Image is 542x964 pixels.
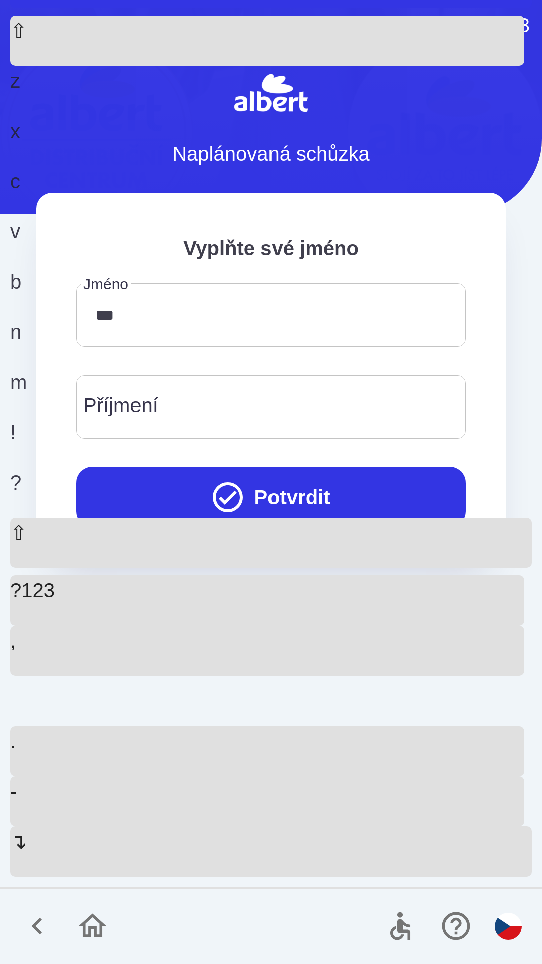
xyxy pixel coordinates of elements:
span: b [10,271,21,293]
span: ? [10,471,21,494]
span: m [10,371,27,393]
span: ⇧ [10,522,27,544]
span: c [10,170,20,192]
span: , [10,630,16,652]
span: n [10,321,21,343]
span: ! [10,421,16,443]
span: . [10,730,16,752]
img: cs flag [495,913,522,940]
span: ↴ [10,830,27,853]
span: ⇧ [10,20,27,42]
span: ?123 [10,579,55,601]
span: v [10,220,20,243]
span: z [10,70,20,92]
span: - [10,780,17,802]
span: x [10,120,20,142]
